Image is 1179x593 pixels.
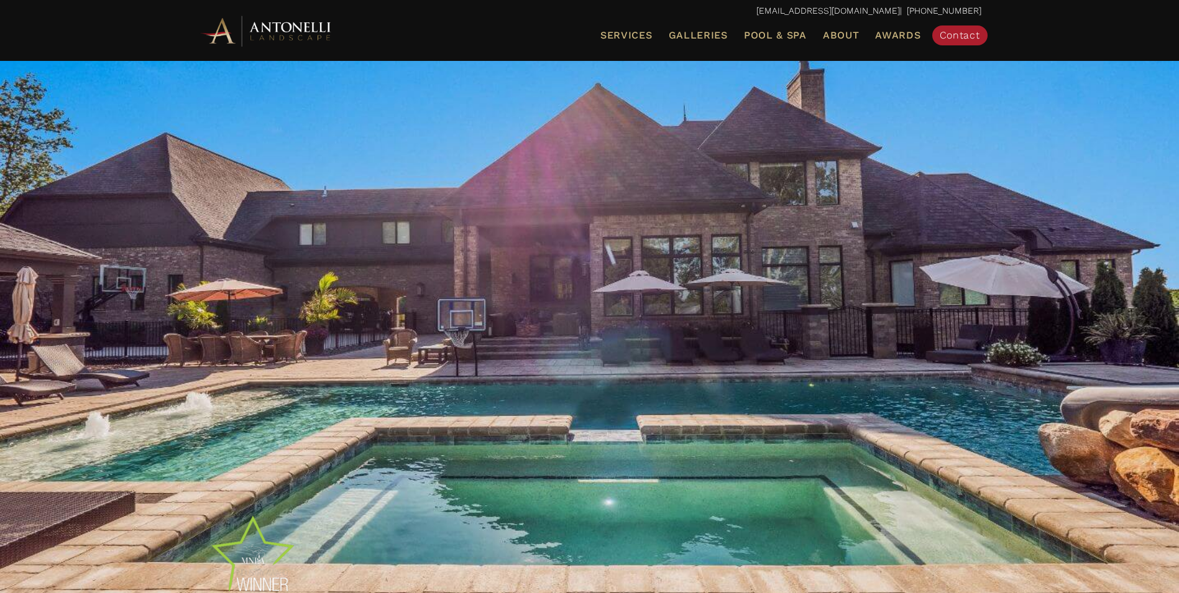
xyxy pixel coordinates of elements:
span: About [823,30,860,40]
a: Galleries [664,27,733,44]
a: [EMAIL_ADDRESS][DOMAIN_NAME] [756,6,900,16]
span: Services [600,30,653,40]
a: Contact [932,25,988,45]
p: | [PHONE_NUMBER] [198,3,981,19]
a: Awards [870,27,925,44]
img: Antonelli Horizontal Logo [198,14,335,48]
span: Contact [940,29,980,41]
span: Pool & Spa [744,29,807,41]
a: Pool & Spa [739,27,812,44]
span: Galleries [669,29,728,41]
span: Awards [875,29,920,41]
a: About [818,27,865,44]
a: Services [595,27,658,44]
